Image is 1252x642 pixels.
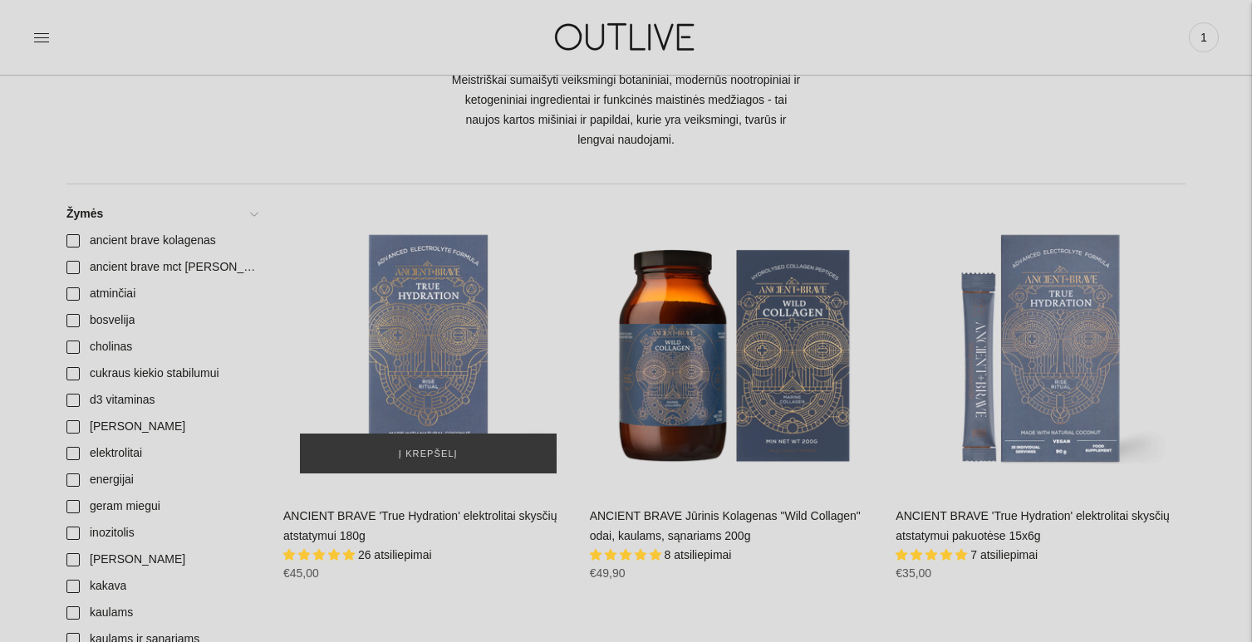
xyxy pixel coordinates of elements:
[283,509,557,542] a: ANCIENT BRAVE 'True Hydration' elektrolitai skysčių atstatymui 180g
[56,546,267,573] a: [PERSON_NAME]
[56,467,267,493] a: energijai
[896,548,970,561] span: 5.00 stars
[56,307,267,334] a: bosvelija
[56,360,267,387] a: cukraus kiekio stabilumui
[590,201,880,491] a: ANCIENT BRAVE Jūrinis Kolagenas
[523,8,730,66] img: OUTLIVE
[56,493,267,520] a: geram miegui
[358,548,432,561] span: 26 atsiliepimai
[56,414,267,440] a: [PERSON_NAME]
[56,228,267,254] a: ancient brave kolagenas
[300,434,557,473] button: Į krepšelį
[56,201,267,228] a: Žymės
[56,281,267,307] a: atminčiai
[283,566,319,580] span: €45,00
[590,509,861,542] a: ANCIENT BRAVE Jūrinis Kolagenas "Wild Collagen" odai, kaulams, sąnariams 200g
[56,520,267,546] a: inozitolis
[896,566,931,580] span: €35,00
[590,566,626,580] span: €49,90
[56,387,267,414] a: d3 vitaminas
[665,548,732,561] span: 8 atsiliepimai
[399,446,458,463] span: Į krepšelį
[283,201,573,491] a: ANCIENT BRAVE 'True Hydration' elektrolitai skysčių atstatymui 180g
[56,254,267,281] a: ancient brave mct [PERSON_NAME]
[283,548,358,561] span: 4.88 stars
[970,548,1038,561] span: 7 atsiliepimai
[896,509,1170,542] a: ANCIENT BRAVE 'True Hydration' elektrolitai skysčių atstatymui pakuotėse 15x6g
[896,201,1186,491] a: ANCIENT BRAVE 'True Hydration' elektrolitai skysčių atstatymui pakuotėse 15x6g
[56,573,267,600] a: kakava
[56,600,267,626] a: kaulams
[590,548,665,561] span: 4.88 stars
[56,440,267,467] a: elektrolitai
[56,334,267,360] a: cholinas
[1192,26,1215,49] span: 1
[1189,19,1219,56] a: 1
